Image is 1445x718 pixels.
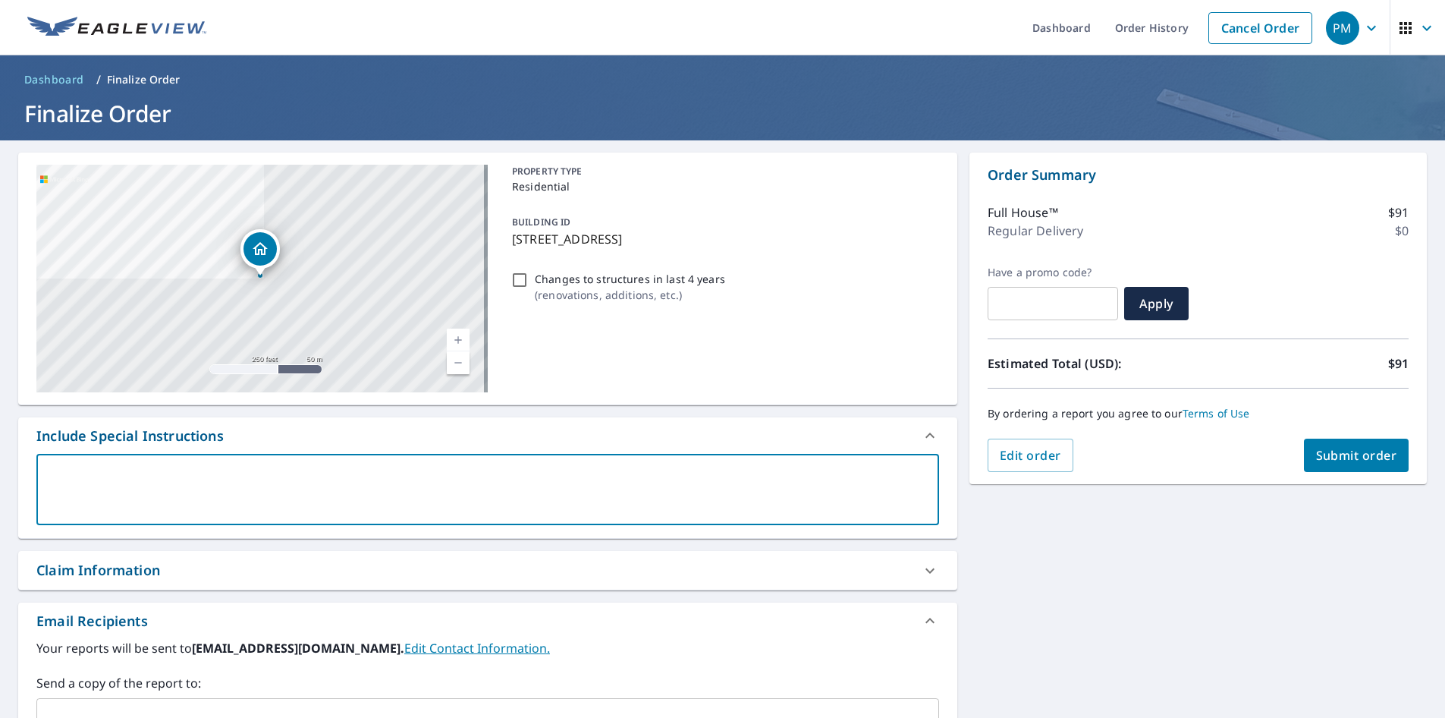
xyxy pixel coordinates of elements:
[192,640,404,657] b: [EMAIL_ADDRESS][DOMAIN_NAME].
[18,551,957,590] div: Claim Information
[512,230,933,248] p: [STREET_ADDRESS]
[18,417,957,454] div: Include Special Instructions
[535,287,725,303] p: ( renovations, additions, etc. )
[107,72,181,87] p: Finalize Order
[240,229,280,276] div: Dropped pin, building 1, Residential property, 303 E Main St Brownsdale, MN 55918
[1326,11,1359,45] div: PM
[1208,12,1312,44] a: Cancel Order
[36,426,224,446] div: Include Special Instructions
[96,71,101,89] li: /
[447,351,470,374] a: Current Level 17, Zoom Out
[1136,295,1176,312] span: Apply
[36,639,939,657] label: Your reports will be sent to
[988,354,1198,373] p: Estimated Total (USD):
[24,72,84,87] span: Dashboard
[1395,222,1409,240] p: $0
[1388,354,1409,373] p: $91
[404,640,550,657] a: EditContactInfo
[988,407,1409,420] p: By ordering a report you agree to our
[36,611,148,631] div: Email Recipients
[512,165,933,178] p: PROPERTY TYPE
[1316,447,1397,464] span: Submit order
[18,68,90,92] a: Dashboard
[18,98,1427,129] h1: Finalize Order
[447,329,470,351] a: Current Level 17, Zoom In
[988,165,1409,185] p: Order Summary
[988,439,1073,472] button: Edit order
[1183,406,1250,420] a: Terms of Use
[535,271,725,287] p: Changes to structures in last 4 years
[988,266,1118,279] label: Have a promo code?
[512,216,570,228] p: BUILDING ID
[18,68,1427,92] nav: breadcrumb
[512,178,933,194] p: Residential
[18,603,957,639] div: Email Recipients
[1124,287,1189,320] button: Apply
[988,222,1083,240] p: Regular Delivery
[988,203,1058,222] p: Full House™
[1388,203,1409,222] p: $91
[27,17,206,39] img: EV Logo
[36,674,939,692] label: Send a copy of the report to:
[1000,447,1061,464] span: Edit order
[36,560,160,581] div: Claim Information
[1304,439,1409,472] button: Submit order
